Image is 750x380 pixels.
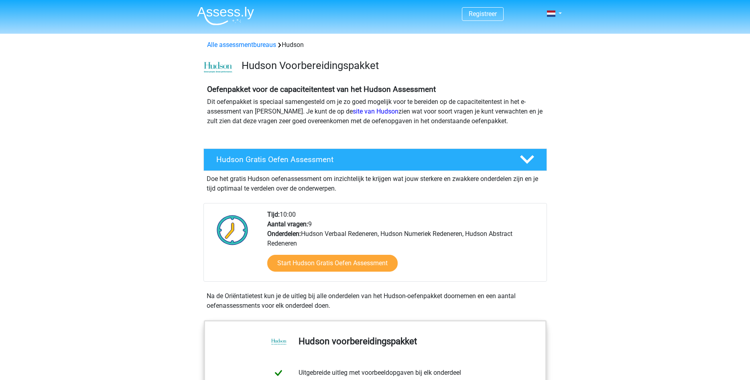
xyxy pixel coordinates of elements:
a: Start Hudson Gratis Oefen Assessment [267,255,398,272]
a: Hudson Gratis Oefen Assessment [200,148,550,171]
div: Na de Oriëntatietest kun je de uitleg bij alle onderdelen van het Hudson-oefenpakket doornemen en... [203,291,547,311]
a: Registreer [469,10,497,18]
div: Doe het gratis Hudson oefenassessment om inzichtelijk te krijgen wat jouw sterkere en zwakkere on... [203,171,547,193]
b: Tijd: [267,211,280,218]
p: Dit oefenpakket is speciaal samengesteld om je zo goed mogelijk voor te bereiden op de capaciteit... [207,97,543,126]
a: site van Hudson [353,108,398,115]
div: Hudson [204,40,547,50]
img: cefd0e47479f4eb8e8c001c0d358d5812e054fa8.png [204,62,232,73]
img: Klok [212,210,253,250]
b: Onderdelen: [267,230,301,238]
b: Oefenpakket voor de capaciteitentest van het Hudson Assessment [207,85,436,94]
div: 10:00 9 Hudson Verbaal Redeneren, Hudson Numeriek Redeneren, Hudson Abstract Redeneren [261,210,546,281]
h3: Hudson Voorbereidingspakket [242,59,541,72]
img: Assessly [197,6,254,25]
h4: Hudson Gratis Oefen Assessment [216,155,507,164]
a: Alle assessmentbureaus [207,41,276,49]
b: Aantal vragen: [267,220,308,228]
